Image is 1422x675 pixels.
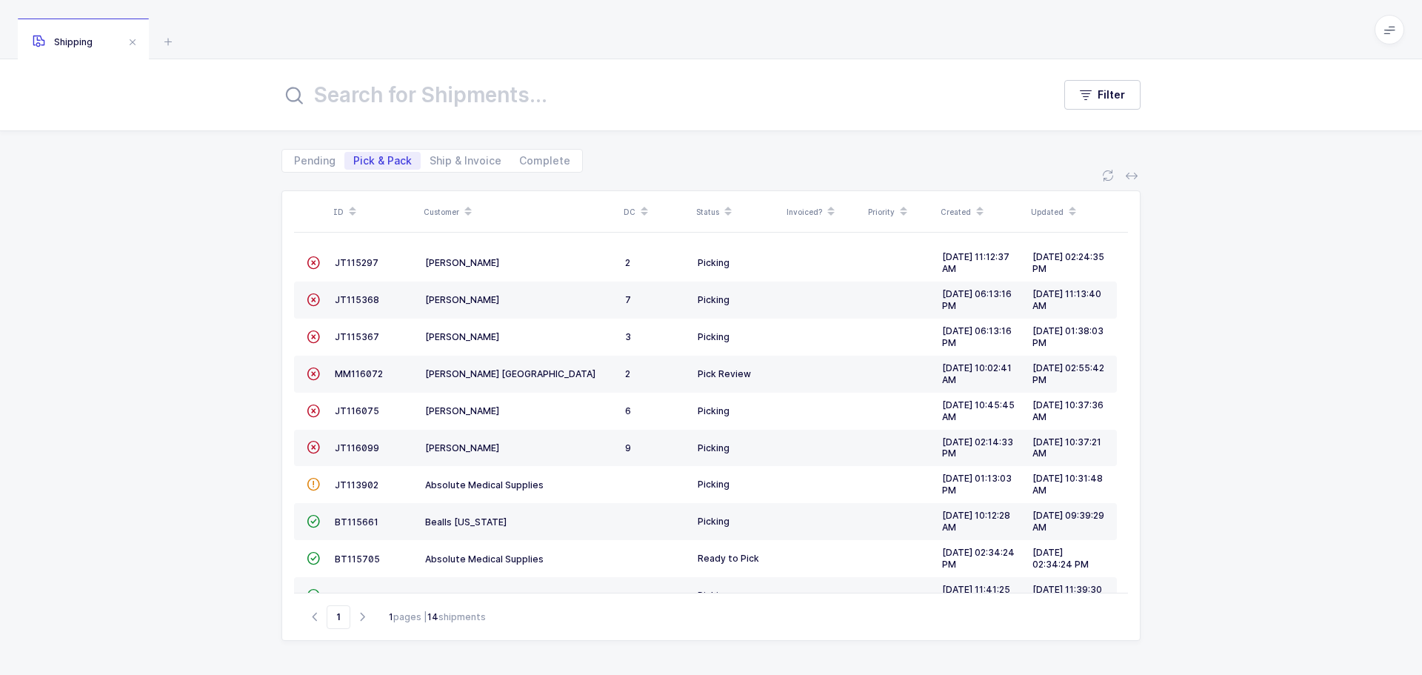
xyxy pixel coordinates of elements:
div: Customer [424,199,615,225]
div: Status [696,199,778,225]
span: [DATE] 10:02:41 AM [942,362,1012,385]
span: [DATE] 11:12:37 AM [942,251,1009,274]
span:  [307,442,320,453]
span: [DATE] 02:24:35 PM [1032,251,1104,274]
span: Picking [698,590,730,601]
span: [DATE] 10:45:45 AM [942,399,1015,422]
span: Picking [698,516,730,527]
span: [DATE] 11:41:25 AM [942,584,1010,607]
span: [DATE] 02:34:24 PM [942,547,1015,570]
div: DC [624,199,687,225]
span:  [307,368,320,379]
span: 2 [625,368,630,379]
div: Created [941,199,1022,225]
span: [DATE] 10:12:28 AM [942,510,1010,533]
span: [DATE] 02:55:42 PM [1032,362,1104,385]
span: 3 [625,331,631,342]
span: JT115297 [335,257,378,268]
span: [DATE] 10:31:48 AM [1032,473,1103,496]
span:  [307,553,320,564]
div: pages | shipments [389,611,486,624]
span: [PERSON_NAME] [425,442,499,453]
span: Picking [698,257,730,268]
span: Bealls [US_STATE] [425,516,507,528]
span: BT115661 [335,516,378,528]
span: Ship & Invoice [430,156,501,166]
span:  [307,294,320,305]
span: JT113902 [335,479,378,491]
span: [DATE] 02:14:33 PM [942,436,1013,459]
span: Shipping [33,36,93,47]
span: [PERSON_NAME] [425,331,499,342]
span: Filter [1098,87,1125,102]
span: Go to [327,605,350,629]
div: Updated [1031,199,1112,225]
span: Pick & Pack [353,156,412,166]
span:  [307,257,320,268]
span: [PERSON_NAME] [425,294,499,305]
span:  [307,405,320,416]
span: Pending [294,156,336,166]
b: 14 [427,611,438,622]
span: Absolute Medical Supplies [425,479,544,491]
span: [DATE] 10:37:21 AM [1032,436,1101,459]
span:  [307,590,320,601]
span:  [307,331,320,342]
span: [DATE] 06:13:16 PM [942,288,1012,311]
span: [DATE] 11:39:30 AM [1032,584,1102,607]
span: JT116099 [335,442,379,453]
span: JT116075 [335,405,379,416]
span: Ready to Pick [698,553,759,564]
span: EMS IMPORTS [425,591,489,602]
span: BT115705 [335,553,380,565]
span: Picking [698,331,730,342]
span: Picking [698,294,730,305]
button: Filter [1064,80,1141,110]
span: [DATE] 10:37:36 AM [1032,399,1104,422]
span: [DATE] 01:13:03 PM [942,473,1012,496]
span: [DATE] 02:34:24 PM [1032,547,1089,570]
span: Complete [519,156,570,166]
div: Invoiced? [787,199,859,225]
div: ID [333,199,415,225]
input: Search for Shipments... [281,77,1035,113]
span: BT115896 [335,591,380,602]
span: Absolute Medical Supplies [425,553,544,565]
span: JT115367 [335,331,379,342]
span: 6 [625,405,631,416]
span: Picking [698,442,730,453]
span: [PERSON_NAME] [GEOGRAPHIC_DATA] [425,368,595,379]
span: JT115368 [335,294,379,305]
span: 2 [625,257,630,268]
span: [PERSON_NAME] [425,257,499,268]
div: Priority [868,199,932,225]
span: [DATE] 01:38:03 PM [1032,325,1104,348]
span: Picking [698,405,730,416]
b: 1 [389,611,393,622]
span: Picking [698,479,730,490]
span: Pick Review [698,368,751,379]
span: 7 [625,294,631,305]
span: 9 [625,442,631,453]
span: [PERSON_NAME] [425,405,499,416]
span:  [307,516,320,527]
span: [DATE] 06:13:16 PM [942,325,1012,348]
span: [DATE] 09:39:29 AM [1032,510,1104,533]
span: MM116072 [335,368,383,379]
span: [DATE] 11:13:40 AM [1032,288,1101,311]
span:  [307,479,320,490]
